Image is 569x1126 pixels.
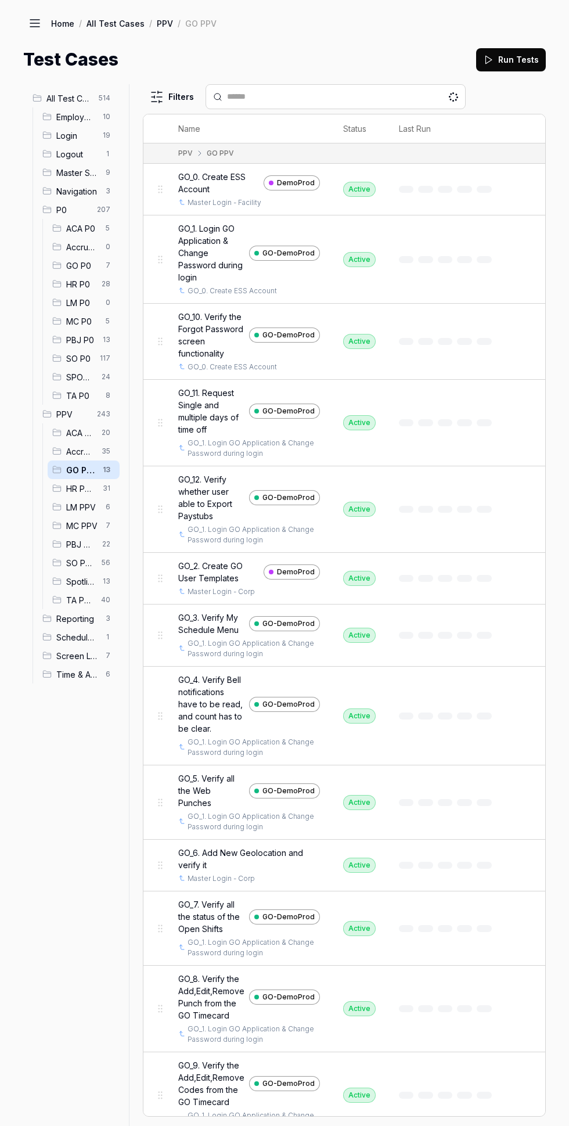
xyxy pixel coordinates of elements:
span: All Test Cases [46,92,92,105]
span: GO_4. Verify Bell notifications have to be read, and count has to be clear. [178,674,244,735]
span: 9 [101,166,115,179]
div: Drag to reorderNavigation3 [38,182,120,200]
a: All Test Cases [87,17,145,29]
span: DemoProd [277,178,315,188]
button: Filters [143,85,201,109]
span: PBJ P0 [66,334,96,346]
span: 13 [98,463,115,477]
div: Drag to reorderAccruals PPV35 [48,442,120,461]
span: GO_7. Verify all the status of the Open Shifts [178,898,244,935]
span: 56 [97,556,115,570]
span: 3 [101,611,115,625]
div: Drag to reorderSpotlight PPV13 [48,572,120,591]
span: 6 [101,500,115,514]
span: GO_6. Add New Geolocation and verify it [178,847,320,871]
div: Active [343,795,376,810]
span: Master Schedule [56,167,99,179]
span: Reporting [56,613,99,625]
div: GO PPV [207,148,234,159]
div: Drag to reorderScreen Loads7 [38,646,120,665]
span: GO P0 [66,260,99,272]
h1: Test Cases [23,46,118,73]
div: Drag to reorderAccruals P00 [48,238,120,256]
div: Drag to reorderTA PPV40 [48,591,120,609]
div: Drag to reorderLM P00 [48,293,120,312]
div: Active [343,502,376,517]
span: 13 [98,333,115,347]
span: Schedule Optimizer [56,631,99,643]
span: GO_8. Verify the Add,Edit,Remove Punch from the GO Timecard [178,973,244,1021]
div: Drag to reorderSPOT P024 [48,368,120,386]
span: GO-DemoProd [262,330,315,340]
a: PPV [157,17,173,29]
span: GO_11. Request Single and multiple days of time off [178,387,244,436]
span: Employee Management [56,111,96,123]
a: GO-DemoProd [249,328,320,343]
span: GO-DemoProd [262,1078,315,1089]
span: GO-DemoProd [262,912,315,922]
span: GO_9. Verify the Add,Edit,Remove Codes from the GO Timecard [178,1059,244,1108]
div: Drag to reorderP0207 [38,200,120,219]
span: 40 [96,593,115,607]
th: Name [167,114,332,143]
span: GO PPV [66,464,96,476]
div: Drag to reorderLM PPV6 [48,498,120,516]
div: Active [343,708,376,724]
span: GO_1. Login GO Application & Change Password during login [178,222,244,283]
div: Active [343,1001,376,1016]
div: Drag to reorderHR P028 [48,275,120,293]
span: 20 [97,426,115,440]
span: SPOT P0 [66,371,95,383]
span: GO_3. Verify My Schedule Menu [178,611,244,636]
span: GO-DemoProd [262,992,315,1002]
span: LM PPV [66,501,99,513]
div: Drag to reorderEmployee Management10 [38,107,120,126]
span: GO-DemoProd [262,492,315,503]
span: GO-DemoProd [262,786,315,796]
div: Drag to reorderSO PPV56 [48,553,120,572]
div: Active [343,1088,376,1103]
span: MC P0 [66,315,99,328]
a: GO_0. Create ESS Account [188,362,277,372]
div: Drag to reorderLogin19 [38,126,120,145]
div: Drag to reorderLogout1 [38,145,120,163]
a: GO-DemoProd [249,490,320,505]
a: GO_1. Login GO Application & Change Password during login [188,811,318,832]
a: Master Login - Facility [188,197,261,208]
span: GO_5. Verify all the Web Punches [178,772,244,809]
a: GO-DemoProd [249,1076,320,1091]
a: GO-DemoProd [249,404,320,419]
th: Status [332,114,387,143]
div: Drag to reorderTA P08 [48,386,120,405]
span: PBJ PPV [66,538,95,551]
div: Drag to reorderMC P05 [48,312,120,330]
span: 207 [92,203,115,217]
span: 19 [98,128,115,142]
div: Drag to reorderHR PPV31 [48,479,120,498]
span: 6 [101,667,115,681]
a: GO_1. Login GO Application & Change Password during login [188,937,318,958]
div: / [178,17,181,29]
th: Last Run [387,114,503,143]
span: TA PPV [66,594,94,606]
span: 7 [101,258,115,272]
span: 1 [101,147,115,161]
span: 7 [101,649,115,663]
a: GO_1. Login GO Application & Change Password during login [188,737,318,758]
span: 0 [101,296,115,310]
a: DemoProd [264,564,320,580]
span: Time & Attendance [56,668,99,681]
a: GO-DemoProd [249,909,320,924]
div: Drag to reorderACA P05 [48,219,120,238]
a: GO-DemoProd [249,246,320,261]
span: 28 [97,277,115,291]
div: Drag to reorderGO PPV13 [48,461,120,479]
span: Screen Loads [56,650,99,662]
span: 8 [101,388,115,402]
div: Drag to reorderPBJ P013 [48,330,120,349]
span: PPV [56,408,90,420]
span: GO-DemoProd [262,618,315,629]
span: HR PPV [66,483,96,495]
div: Drag to reorderMaster Schedule9 [38,163,120,182]
span: GO-DemoProd [262,248,315,258]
